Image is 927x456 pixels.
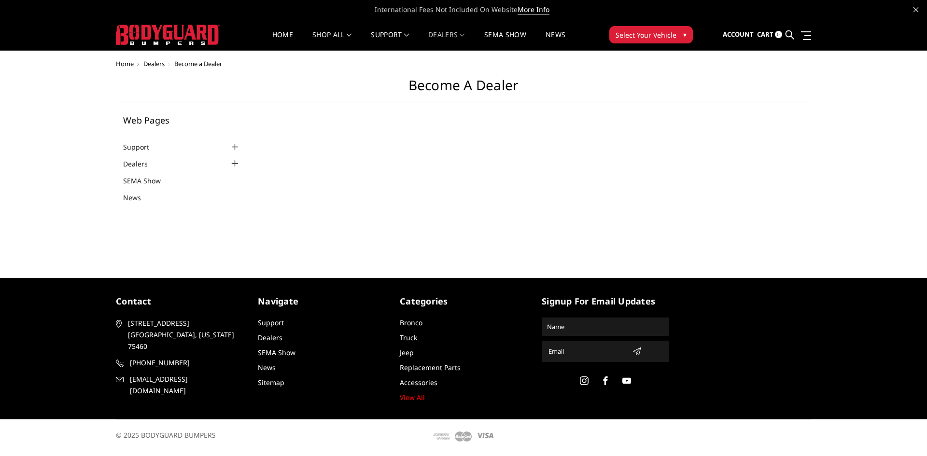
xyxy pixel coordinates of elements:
a: Home [272,31,293,50]
a: Accessories [400,378,437,387]
h5: Navigate [258,295,385,308]
a: News [546,31,565,50]
a: Cart 0 [757,22,782,48]
a: SEMA Show [258,348,295,357]
span: ▾ [683,29,687,40]
a: Account [723,22,754,48]
h5: signup for email updates [542,295,669,308]
a: Sitemap [258,378,284,387]
span: Select Your Vehicle [616,30,676,40]
a: Home [116,59,134,68]
a: View All [400,393,425,402]
a: Dealers [428,31,465,50]
h5: Categories [400,295,527,308]
a: [EMAIL_ADDRESS][DOMAIN_NAME] [116,373,243,397]
a: Jeep [400,348,414,357]
span: [PHONE_NUMBER] [130,357,242,369]
a: News [258,363,276,372]
span: [EMAIL_ADDRESS][DOMAIN_NAME] [130,373,242,397]
a: Dealers [258,333,282,342]
a: Bronco [400,318,422,327]
h5: Web Pages [123,116,241,124]
img: BODYGUARD BUMPERS [116,25,220,45]
a: Replacement Parts [400,363,461,372]
a: Dealers [143,59,165,68]
span: [STREET_ADDRESS] [GEOGRAPHIC_DATA], [US_STATE] 75460 [128,318,240,352]
a: More Info [518,5,549,14]
a: Support [371,31,409,50]
h1: Become a Dealer [116,77,811,101]
span: Account [723,30,754,39]
button: Select Your Vehicle [609,26,693,43]
a: News [123,193,153,203]
input: Email [545,344,629,359]
a: Dealers [123,159,160,169]
span: Cart [757,30,773,39]
span: © 2025 BODYGUARD BUMPERS [116,430,216,440]
span: Become a Dealer [174,59,222,68]
a: [PHONE_NUMBER] [116,357,243,369]
a: Support [258,318,284,327]
span: 0 [775,31,782,38]
a: SEMA Show [123,176,173,186]
input: Name [543,319,668,334]
h5: contact [116,295,243,308]
a: SEMA Show [484,31,526,50]
a: Truck [400,333,417,342]
a: shop all [312,31,351,50]
a: Support [123,142,161,152]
